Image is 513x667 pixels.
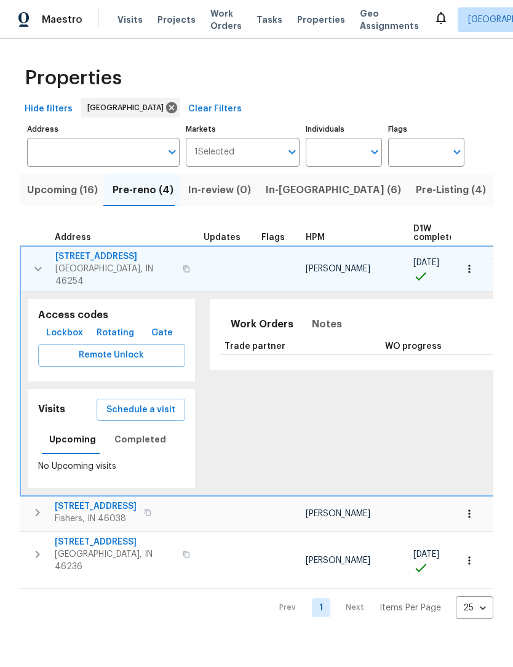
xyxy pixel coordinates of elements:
span: Fishers, IN 46038 [55,513,137,525]
span: Visits [117,14,143,26]
button: Open [164,143,181,161]
span: Projects [157,14,196,26]
div: 25 [456,592,493,624]
button: Open [366,143,383,161]
span: Completed [114,432,166,447]
label: Individuals [306,126,382,133]
span: D1W complete [413,225,455,242]
span: [DATE] [413,550,439,559]
button: Remote Unlock [38,344,185,367]
button: Clear Filters [183,98,247,121]
span: Address [55,233,91,242]
button: Open [284,143,301,161]
span: [PERSON_NAME] [306,265,370,273]
span: Geo Assignments [360,7,419,32]
span: Clear Filters [188,102,242,117]
span: 1 Selected [194,147,234,158]
span: Work Orders [210,7,242,32]
span: Hide filters [25,102,73,117]
span: WO progress [385,342,442,351]
a: Goto page 1 [312,598,330,617]
button: Gate [142,322,181,345]
span: Pre-Listing (4) [416,182,486,199]
button: Hide filters [20,98,78,121]
span: Pre-reno (4) [113,182,173,199]
span: Tasks [256,15,282,24]
span: Properties [25,72,122,84]
p: Items Per Page [380,602,441,614]
span: Properties [297,14,345,26]
label: Markets [186,126,300,133]
span: Flags [261,233,285,242]
span: Updates [204,233,241,242]
p: No Upcoming visits [38,460,185,473]
span: [DATE] [413,258,439,267]
span: Upcoming (16) [27,182,98,199]
label: Address [27,126,180,133]
span: Schedule a visit [106,402,175,418]
button: Rotating [92,322,139,345]
span: In-[GEOGRAPHIC_DATA] (6) [266,182,401,199]
label: Flags [388,126,464,133]
span: Upcoming [49,432,96,447]
span: [PERSON_NAME] [306,509,370,518]
span: [STREET_ADDRESS] [55,250,175,263]
span: Gate [147,326,177,341]
span: [STREET_ADDRESS] [55,536,175,548]
div: [GEOGRAPHIC_DATA] [81,98,180,118]
button: Lockbox [41,322,88,345]
span: [GEOGRAPHIC_DATA], IN 46254 [55,263,175,287]
span: [PERSON_NAME] [306,556,370,565]
span: Trade partner [225,342,285,351]
h5: Access codes [38,309,185,322]
span: HPM [306,233,325,242]
button: Schedule a visit [97,399,185,421]
h5: Visits [38,403,65,416]
span: Maestro [42,14,82,26]
span: Notes [312,316,342,333]
span: Work Orders [231,316,293,333]
span: [GEOGRAPHIC_DATA], IN 46236 [55,548,175,573]
span: [STREET_ADDRESS] [55,500,137,513]
button: Open [448,143,466,161]
span: [GEOGRAPHIC_DATA] [87,102,169,114]
span: In-review (0) [188,182,251,199]
span: Lockbox [46,326,83,341]
span: Rotating [97,326,134,341]
span: Remote Unlock [48,348,175,363]
nav: Pagination Navigation [268,596,493,619]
